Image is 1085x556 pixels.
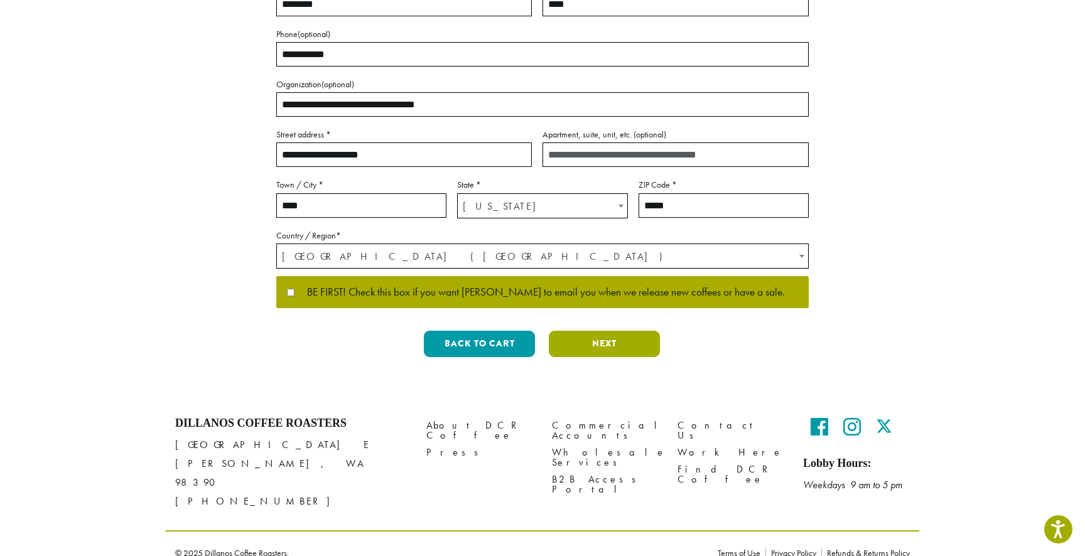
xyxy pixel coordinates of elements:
[277,244,808,269] span: United States (US)
[294,287,785,298] span: BE FIRST! Check this box if you want [PERSON_NAME] to email you when we release new coffees or ha...
[677,444,784,461] a: Work Here
[634,129,666,140] span: (optional)
[803,457,910,471] h5: Lobby Hours:
[287,289,294,296] input: BE FIRST! Check this box if you want [PERSON_NAME] to email you when we release new coffees or ha...
[276,177,446,193] label: Town / City
[677,417,784,444] a: Contact Us
[457,177,627,193] label: State
[426,417,533,444] a: About DCR Coffee
[424,331,535,357] button: Back to cart
[552,417,659,444] a: Commercial Accounts
[276,243,809,269] span: Country / Region
[175,417,408,430] h4: Dillanos Coffee Roasters
[549,331,660,357] button: Next
[803,478,902,491] em: Weekdays 9 am to 5 pm
[321,78,354,90] span: (optional)
[639,177,809,193] label: ZIP Code
[458,194,627,218] span: Washington
[457,193,627,218] span: State
[426,444,533,461] a: Press
[276,77,809,92] label: Organization
[175,436,408,511] p: [GEOGRAPHIC_DATA] E [PERSON_NAME], WA 98390 [PHONE_NUMBER]
[276,127,532,142] label: Street address
[552,444,659,471] a: Wholesale Services
[298,28,330,40] span: (optional)
[552,471,659,498] a: B2B Access Portal
[542,127,809,142] label: Apartment, suite, unit, etc.
[677,461,784,488] a: Find DCR Coffee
